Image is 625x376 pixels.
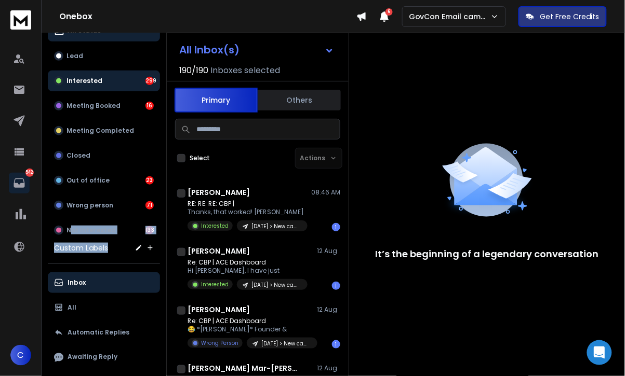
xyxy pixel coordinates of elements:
button: Lead [48,46,160,66]
img: logo [10,10,31,30]
button: Primary [175,88,258,113]
button: Closed [48,145,160,166]
p: [DATE] > New campaign > 541511 > Dashboard development > SAP [251,281,301,289]
div: 1 [332,282,340,290]
p: It’s the beginning of a legendary conversation [376,247,599,261]
button: Not Interested133 [48,220,160,241]
span: 190 / 190 [179,64,208,77]
div: 16 [145,102,154,110]
h3: Custom Labels [54,243,108,253]
button: Out of office23 [48,170,160,191]
a: 542 [9,173,30,193]
p: Out of office [67,176,110,185]
p: Get Free Credits [540,11,600,22]
button: Wrong person71 [48,195,160,216]
h1: [PERSON_NAME] [188,304,250,315]
div: Open Intercom Messenger [587,340,612,365]
h1: [PERSON_NAME] [188,187,250,198]
button: Automatic Replies [48,322,160,343]
button: All [48,297,160,318]
button: Interested299 [48,71,160,91]
p: All [68,303,76,312]
label: Select [190,154,210,162]
p: Interested [67,77,102,85]
div: 1 [332,223,340,231]
button: Inbox [48,272,160,293]
p: Inbox [68,278,86,287]
h1: [PERSON_NAME] Mar-[PERSON_NAME] [188,363,302,373]
p: Hi [PERSON_NAME], I have just [188,267,308,275]
button: Meeting Booked16 [48,95,160,116]
p: Meeting Completed [67,127,134,135]
button: All Inbox(s) [171,39,342,60]
h1: All Inbox(s) [179,45,240,55]
p: 12 Aug [317,247,340,255]
div: 133 [145,226,154,234]
div: 23 [145,176,154,185]
p: 😂 *[PERSON_NAME]* Founder & [188,325,312,333]
h3: Inboxes selected [210,64,280,77]
p: Re: CBP | ACE Dashboard [188,258,308,267]
p: [DATE] > New campaign > 541511 > Dashboard development > SAP [251,222,301,230]
p: Meeting Booked [67,102,121,110]
button: Others [258,89,341,112]
h1: [PERSON_NAME] [188,246,250,256]
p: Wrong Person [201,339,238,347]
p: Awaiting Reply [68,353,117,361]
p: Wrong person [67,201,113,210]
button: Meeting Completed [48,120,160,141]
p: Interested [201,281,229,288]
p: Closed [67,151,90,160]
button: Awaiting Reply [48,347,160,368]
p: Not Interested [67,226,116,234]
p: [DATE] > New campaign > 541511 > Dashboard development > SAP [261,340,311,347]
div: 299 [145,77,154,85]
div: 71 [145,201,154,210]
p: 12 Aug [317,305,340,314]
button: Get Free Credits [518,6,607,27]
button: C [10,345,31,366]
p: Lead [67,52,83,60]
p: Interested [201,222,229,230]
p: Thanks, that worked! [PERSON_NAME] [188,208,308,216]
div: 1 [332,340,340,349]
p: RE: RE: RE: CBP | [188,200,308,208]
p: 542 [25,169,34,177]
p: Re: CBP | ACE Dashboard [188,317,312,325]
h1: Onebox [59,10,356,23]
p: Automatic Replies [68,328,129,337]
span: 6 [385,8,393,16]
p: 12 Aug [317,364,340,372]
p: 08:46 AM [311,188,340,197]
p: GovCon Email campaign [409,11,490,22]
